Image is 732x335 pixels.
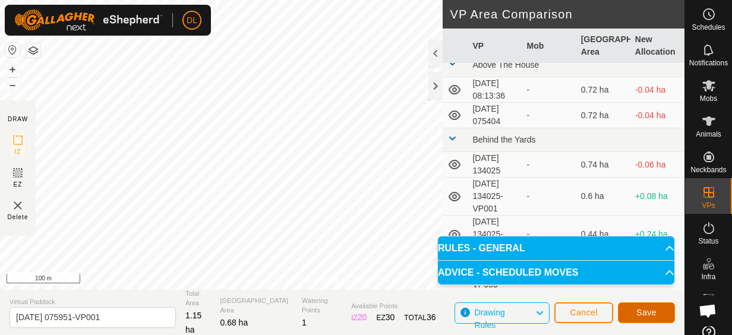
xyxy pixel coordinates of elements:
button: + [5,62,20,77]
th: New Allocation [630,29,684,64]
td: [DATE] 08:13:36 [468,77,522,103]
span: Heatmap [694,309,723,316]
span: Watering Points [302,296,342,315]
span: [GEOGRAPHIC_DATA] Area [220,296,292,315]
span: 20 [358,312,367,322]
button: – [5,78,20,92]
div: IZ [351,311,367,324]
th: Mob [522,29,576,64]
div: - [527,109,572,122]
span: Total Area [185,289,210,308]
div: - [527,190,572,203]
span: IZ [15,147,21,156]
div: Open chat [692,295,724,327]
span: EZ [14,180,23,189]
span: Available Points [351,301,436,311]
button: Save [618,302,675,323]
td: +0.24 ha [630,216,684,254]
span: Status [698,238,718,245]
div: - [527,159,572,171]
div: TOTAL [404,311,436,324]
a: Contact Us [354,274,389,285]
span: 30 [386,312,395,322]
span: Infra [701,273,715,280]
td: [DATE] 134025 [468,152,522,178]
td: +0.08 ha [630,178,684,216]
span: Virtual Paddock [10,297,176,307]
span: Neckbands [690,166,726,173]
td: 0.6 ha [576,178,630,216]
td: [DATE] 134025-VP002 [468,216,522,254]
td: -0.06 ha [630,152,684,178]
span: RULES - GENERAL [438,244,525,253]
button: Reset Map [5,43,20,57]
h2: VP Area Comparison [450,7,684,21]
div: EZ [376,311,395,324]
img: Gallagher Logo [14,10,163,31]
span: Drawing Rules [474,308,504,330]
td: [DATE] 075404 [468,103,522,128]
span: VPs [702,202,715,209]
span: Animals [696,131,721,138]
button: Cancel [554,302,613,323]
th: VP [468,29,522,64]
span: Mobs [700,95,717,102]
div: - [527,84,572,96]
span: Cancel [570,308,598,317]
p-accordion-header: RULES - GENERAL [438,236,674,260]
td: -0.04 ha [630,103,684,128]
span: DL [187,14,197,27]
td: 0.72 ha [576,77,630,103]
button: Map Layers [26,43,40,58]
p-accordion-header: ADVICE - SCHEDULED MOVES [438,261,674,285]
span: Above The House [472,60,539,69]
span: 1.15 ha [185,311,201,334]
th: [GEOGRAPHIC_DATA] Area [576,29,630,64]
span: Delete [8,213,29,222]
td: 0.74 ha [576,152,630,178]
div: - [527,228,572,241]
td: -0.04 ha [630,77,684,103]
td: 0.44 ha [576,216,630,254]
td: [DATE] 134025-VP001 [468,178,522,216]
span: 1 [302,318,307,327]
span: Save [636,308,657,317]
span: Behind the Yards [472,135,535,144]
a: Privacy Policy [295,274,340,285]
span: ADVICE - SCHEDULED MOVES [438,268,578,277]
span: 36 [427,312,436,322]
td: 0.72 ha [576,103,630,128]
span: 0.68 ha [220,318,248,327]
span: Notifications [689,59,728,67]
img: VP [11,198,25,213]
div: DRAW [8,115,28,124]
span: Schedules [692,24,725,31]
